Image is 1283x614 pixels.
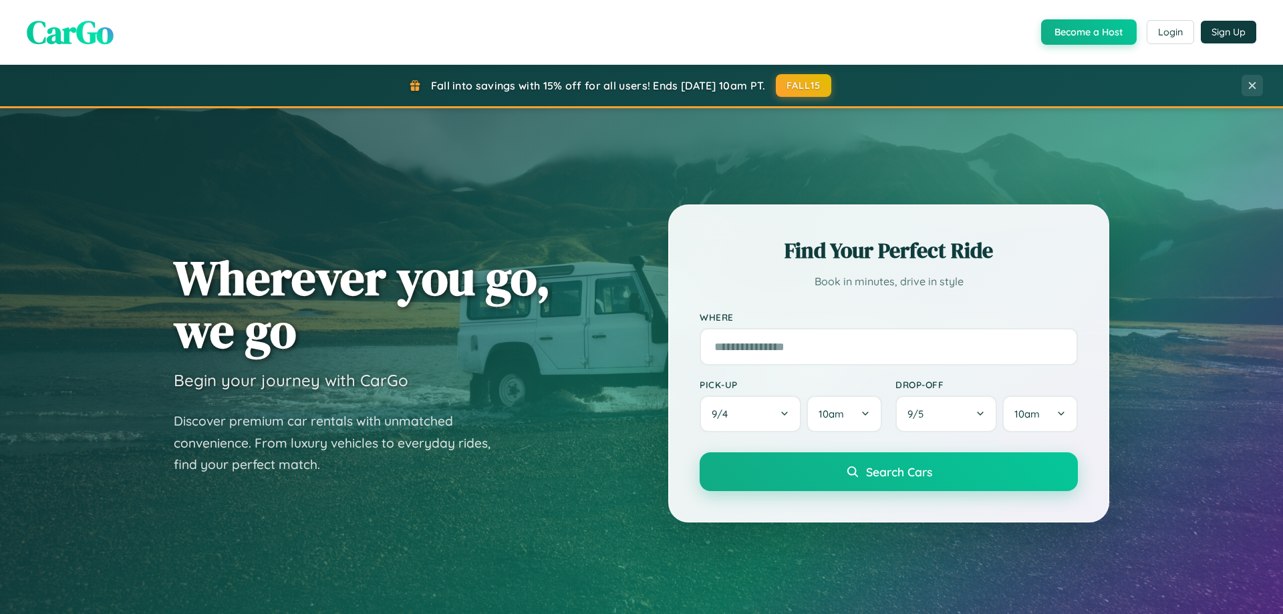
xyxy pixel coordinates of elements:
[895,396,997,432] button: 9/5
[907,408,930,420] span: 9 / 5
[807,396,882,432] button: 10am
[27,10,114,54] span: CarGo
[700,311,1078,323] label: Where
[1201,21,1256,43] button: Sign Up
[712,408,734,420] span: 9 / 4
[700,396,801,432] button: 9/4
[431,79,766,92] span: Fall into savings with 15% off for all users! Ends [DATE] 10am PT.
[700,379,882,390] label: Pick-up
[776,74,832,97] button: FALL15
[1041,19,1137,45] button: Become a Host
[1002,396,1078,432] button: 10am
[819,408,844,420] span: 10am
[866,464,932,479] span: Search Cars
[1014,408,1040,420] span: 10am
[700,452,1078,491] button: Search Cars
[895,379,1078,390] label: Drop-off
[700,236,1078,265] h2: Find Your Perfect Ride
[1147,20,1194,44] button: Login
[700,272,1078,291] p: Book in minutes, drive in style
[174,251,551,357] h1: Wherever you go, we go
[174,410,508,476] p: Discover premium car rentals with unmatched convenience. From luxury vehicles to everyday rides, ...
[174,370,408,390] h3: Begin your journey with CarGo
